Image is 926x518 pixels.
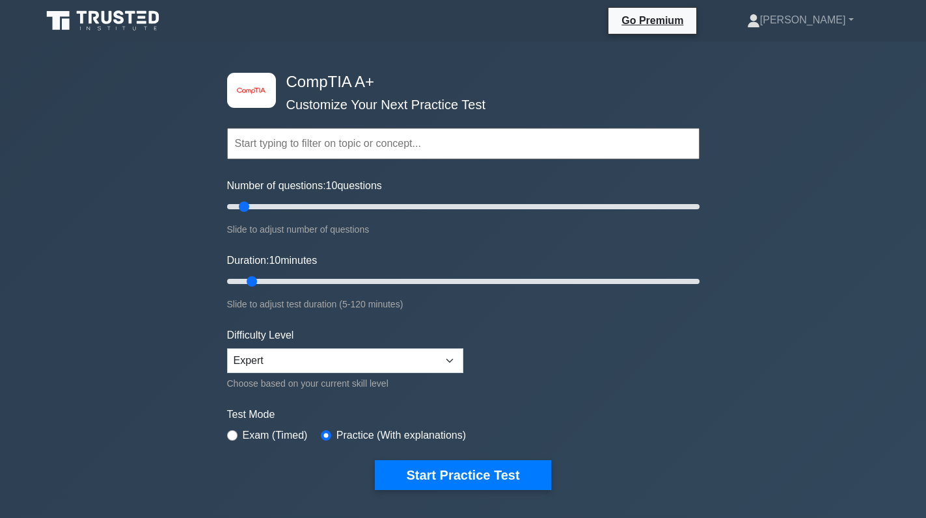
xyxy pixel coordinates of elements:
[227,178,382,194] label: Number of questions: questions
[227,253,318,268] label: Duration: minutes
[326,180,338,191] span: 10
[375,460,551,490] button: Start Practice Test
[281,73,636,92] h4: CompTIA A+
[227,128,700,159] input: Start typing to filter on topic or concept...
[336,428,466,443] label: Practice (With explanations)
[227,328,294,343] label: Difficulty Level
[227,296,700,312] div: Slide to adjust test duration (5-120 minutes)
[227,376,463,391] div: Choose based on your current skill level
[716,7,885,33] a: [PERSON_NAME]
[269,255,280,266] span: 10
[227,407,700,422] label: Test Mode
[227,222,700,237] div: Slide to adjust number of questions
[614,12,691,29] a: Go Premium
[243,428,308,443] label: Exam (Timed)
